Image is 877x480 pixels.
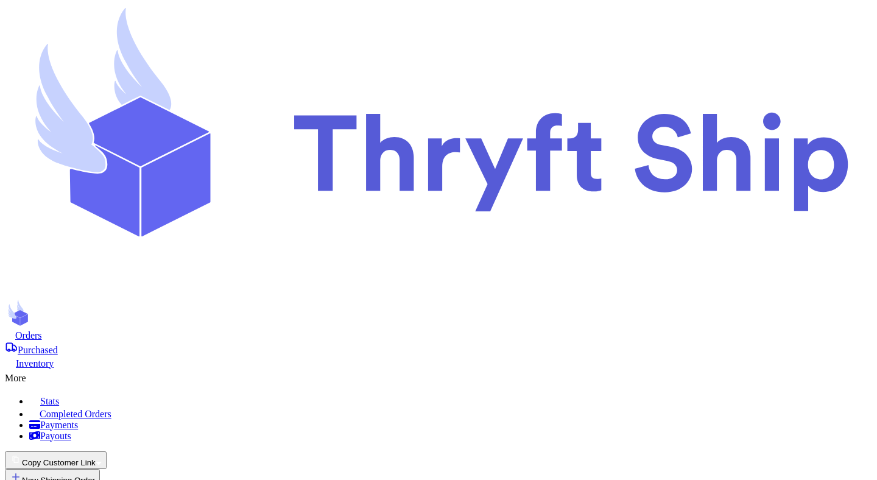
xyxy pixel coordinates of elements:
[29,431,872,442] a: Payouts
[29,420,872,431] a: Payments
[40,420,78,430] span: Payments
[5,329,872,341] a: Orders
[29,394,872,407] a: Stats
[40,431,71,441] span: Payouts
[5,356,872,369] a: Inventory
[16,358,54,369] span: Inventory
[5,451,107,469] button: Copy Customer Link
[40,409,111,419] span: Completed Orders
[15,330,42,341] span: Orders
[29,407,872,420] a: Completed Orders
[40,396,59,406] span: Stats
[18,345,58,355] span: Purchased
[5,369,872,384] div: More
[5,341,872,356] a: Purchased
